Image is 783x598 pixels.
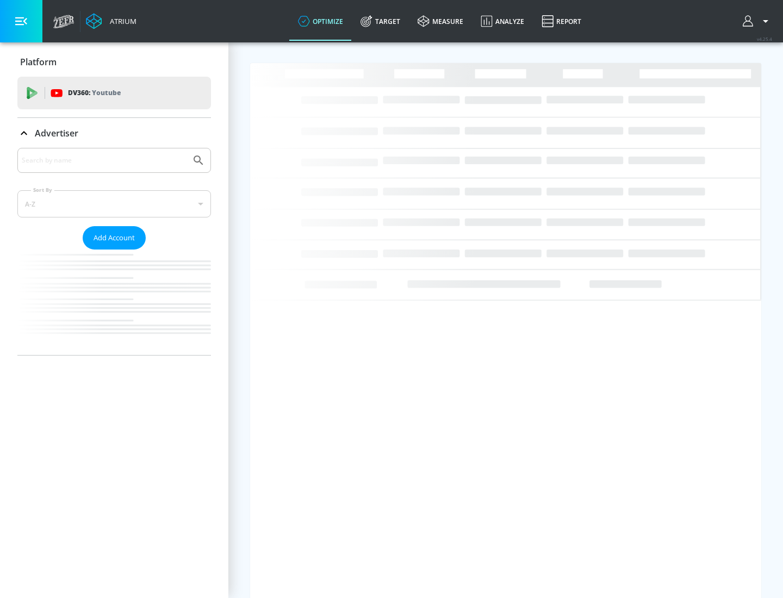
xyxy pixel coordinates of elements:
[472,2,533,41] a: Analyze
[757,36,772,42] span: v 4.25.4
[352,2,409,41] a: Target
[68,87,121,99] p: DV360:
[31,186,54,194] label: Sort By
[17,118,211,148] div: Advertiser
[17,190,211,217] div: A-Z
[86,13,136,29] a: Atrium
[20,56,57,68] p: Platform
[22,153,187,167] input: Search by name
[409,2,472,41] a: measure
[17,47,211,77] div: Platform
[35,127,78,139] p: Advertiser
[289,2,352,41] a: optimize
[17,77,211,109] div: DV360: Youtube
[105,16,136,26] div: Atrium
[17,148,211,355] div: Advertiser
[17,250,211,355] nav: list of Advertiser
[533,2,590,41] a: Report
[83,226,146,250] button: Add Account
[92,87,121,98] p: Youtube
[94,232,135,244] span: Add Account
